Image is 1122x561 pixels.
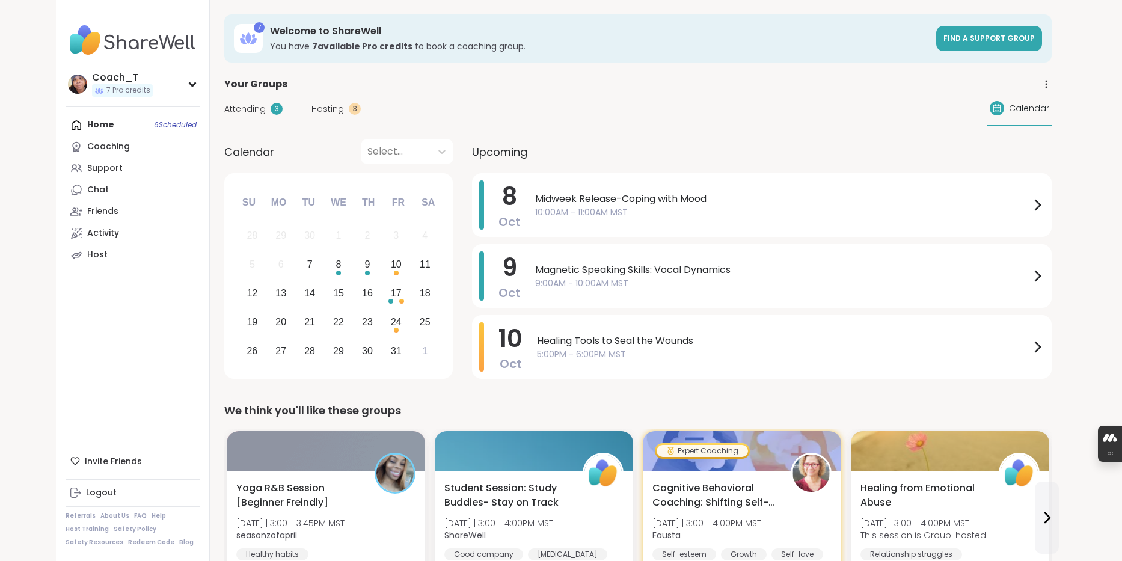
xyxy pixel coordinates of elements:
[349,103,361,115] div: 3
[444,517,553,529] span: [DATE] | 3:00 - 4:00PM MST
[307,256,313,272] div: 7
[355,281,381,307] div: Choose Thursday, October 16th, 2025
[304,314,315,330] div: 21
[224,103,266,115] span: Attending
[391,256,402,272] div: 10
[312,40,412,52] b: 7 available Pro credit s
[236,548,308,560] div: Healthy habits
[275,314,286,330] div: 20
[268,309,294,335] div: Choose Monday, October 20th, 2025
[325,189,352,216] div: We
[278,256,284,272] div: 6
[87,184,109,196] div: Chat
[498,213,521,230] span: Oct
[152,512,166,520] a: Help
[304,343,315,359] div: 28
[236,517,345,529] span: [DATE] | 3:00 - 3:45PM MST
[652,548,716,560] div: Self-esteem
[376,455,414,492] img: seasonzofapril
[100,512,129,520] a: About Us
[236,481,361,510] span: Yoga R&B Session [Beginner Freindly]
[444,548,523,560] div: Good company
[721,548,767,560] div: Growth
[66,538,123,547] a: Safety Resources
[502,180,517,213] span: 8
[792,455,830,492] img: Fausta
[500,355,522,372] span: Oct
[943,33,1035,43] span: Find a support group
[336,227,342,244] div: 1
[254,22,265,33] div: 7
[270,25,929,38] h3: Welcome to ShareWell
[535,277,1030,290] span: 9:00AM - 10:00AM MST
[87,141,130,153] div: Coaching
[355,338,381,364] div: Choose Thursday, October 30th, 2025
[444,481,569,510] span: Student Session: Study Buddies- Stay on Track
[326,252,352,278] div: Choose Wednesday, October 8th, 2025
[652,517,761,529] span: [DATE] | 3:00 - 4:00PM MST
[247,227,257,244] div: 28
[537,348,1030,361] span: 5:00PM - 6:00PM MST
[362,343,373,359] div: 30
[412,309,438,335] div: Choose Saturday, October 25th, 2025
[1009,102,1049,115] span: Calendar
[860,529,986,541] span: This session is Group-hosted
[239,338,265,364] div: Choose Sunday, October 26th, 2025
[250,256,255,272] div: 5
[537,334,1030,348] span: Healing Tools to Seal the Wounds
[771,548,823,560] div: Self-love
[364,256,370,272] div: 9
[297,223,323,249] div: Not available Tuesday, September 30th, 2025
[239,252,265,278] div: Not available Sunday, October 5th, 2025
[275,343,286,359] div: 27
[412,281,438,307] div: Choose Saturday, October 18th, 2025
[224,77,287,91] span: Your Groups
[362,285,373,301] div: 16
[535,206,1030,219] span: 10:00AM - 11:00AM MST
[333,343,344,359] div: 29
[204,155,214,164] iframe: Spotlight
[268,281,294,307] div: Choose Monday, October 13th, 2025
[304,227,315,244] div: 30
[239,223,265,249] div: Not available Sunday, September 28th, 2025
[355,252,381,278] div: Choose Thursday, October 9th, 2025
[224,144,274,160] span: Calendar
[311,103,344,115] span: Hosting
[412,338,438,364] div: Choose Saturday, November 1st, 2025
[355,223,381,249] div: Not available Thursday, October 2nd, 2025
[295,189,322,216] div: Tu
[498,284,521,301] span: Oct
[420,256,431,272] div: 11
[297,309,323,335] div: Choose Tuesday, October 21st, 2025
[385,189,411,216] div: Fr
[92,71,153,84] div: Coach_T
[66,525,109,533] a: Host Training
[652,481,777,510] span: Cognitive Behavioral Coaching: Shifting Self-Talk
[106,85,150,96] span: 7 Pro credits
[87,206,118,218] div: Friends
[936,26,1042,51] a: Find a support group
[134,512,147,520] a: FAQ
[66,482,200,504] a: Logout
[498,322,523,355] span: 10
[383,281,409,307] div: Choose Friday, October 17th, 2025
[239,309,265,335] div: Choose Sunday, October 19th, 2025
[412,252,438,278] div: Choose Saturday, October 11th, 2025
[304,285,315,301] div: 14
[236,189,262,216] div: Su
[860,481,986,510] span: Healing from Emotional Abuse
[87,227,119,239] div: Activity
[247,285,257,301] div: 12
[391,343,402,359] div: 31
[238,221,439,365] div: month 2025-10
[87,162,123,174] div: Support
[535,263,1030,277] span: Magnetic Speaking Skills: Vocal Dynamics
[364,227,370,244] div: 2
[66,179,200,201] a: Chat
[444,529,486,541] b: ShareWell
[224,402,1052,419] div: We think you'll like these groups
[528,548,607,560] div: [MEDICAL_DATA]
[66,19,200,61] img: ShareWell Nav Logo
[66,136,200,158] a: Coaching
[268,252,294,278] div: Not available Monday, October 6th, 2025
